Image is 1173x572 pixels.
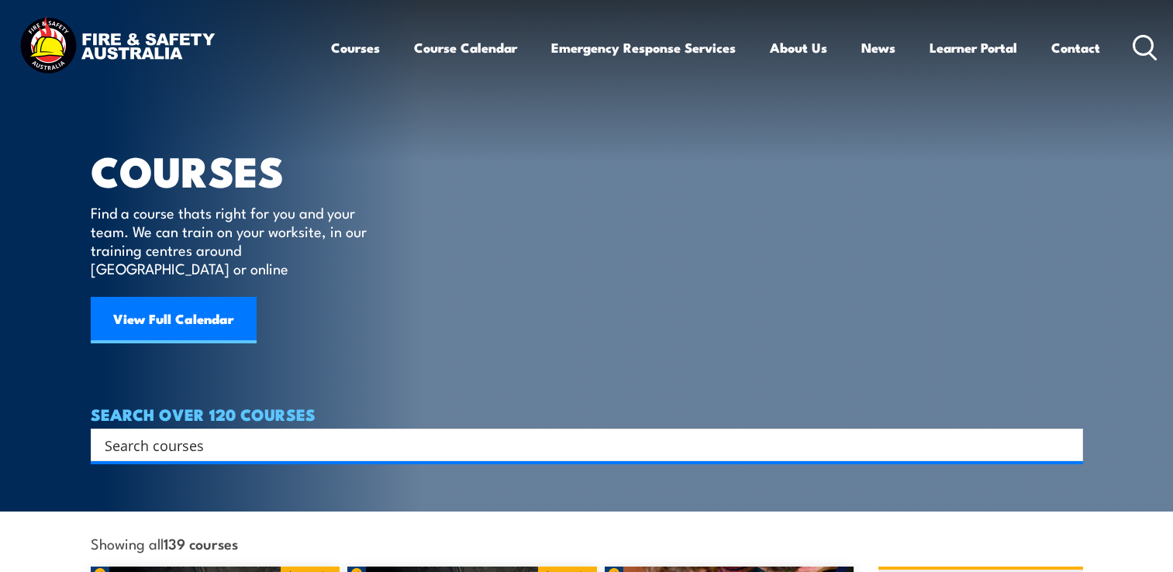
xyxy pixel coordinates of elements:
a: News [861,27,895,68]
span: Showing all [91,535,238,551]
a: About Us [770,27,827,68]
h4: SEARCH OVER 120 COURSES [91,405,1083,422]
a: Courses [331,27,380,68]
a: View Full Calendar [91,297,257,343]
form: Search form [108,434,1052,456]
input: Search input [105,433,1049,457]
a: Course Calendar [414,27,517,68]
strong: 139 courses [164,532,238,553]
p: Find a course thats right for you and your team. We can train on your worksite, in our training c... [91,203,374,277]
a: Learner Portal [930,27,1017,68]
a: Contact [1051,27,1100,68]
h1: COURSES [91,152,389,188]
a: Emergency Response Services [551,27,736,68]
button: Search magnifier button [1056,434,1078,456]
